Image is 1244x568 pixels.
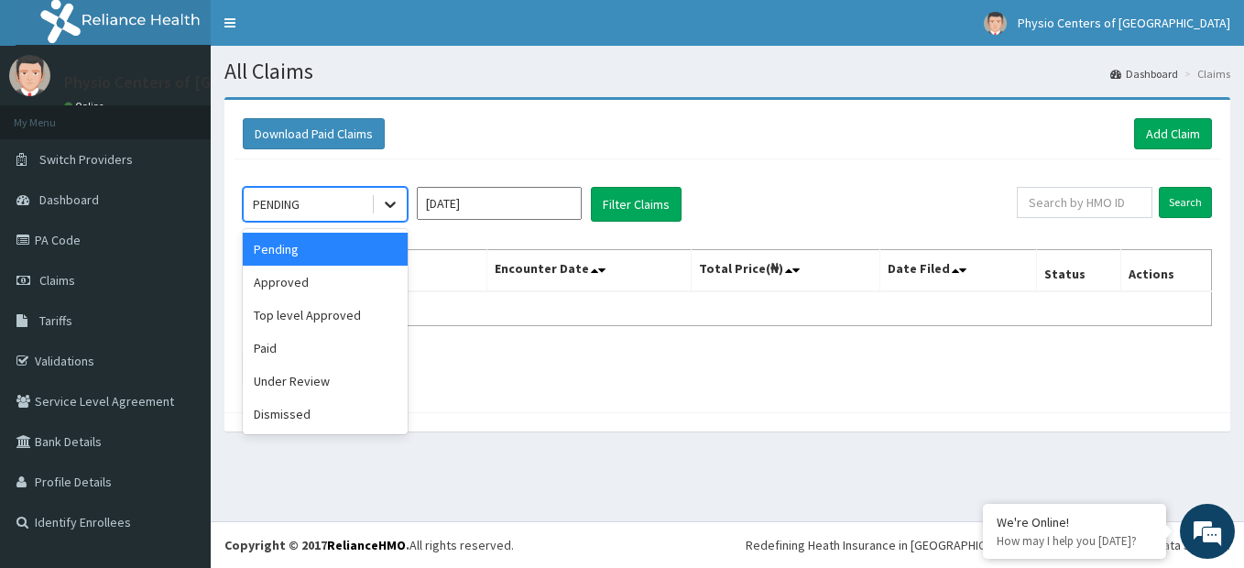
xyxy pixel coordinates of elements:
th: Encounter Date [487,250,692,292]
img: User Image [984,12,1007,35]
span: Switch Providers [39,151,133,168]
div: Approved [243,266,408,299]
footer: All rights reserved. [211,521,1244,568]
th: Date Filed [880,250,1037,292]
input: Search [1159,187,1212,218]
th: Status [1036,250,1120,292]
div: Minimize live chat window [300,9,344,53]
input: Search by HMO ID [1017,187,1152,218]
button: Filter Claims [591,187,682,222]
p: Physio Centers of [GEOGRAPHIC_DATA] [64,74,345,91]
span: Physio Centers of [GEOGRAPHIC_DATA] [1018,15,1230,31]
span: Tariffs [39,312,72,329]
div: Under Review [243,365,408,398]
div: PENDING [253,195,300,213]
img: User Image [9,55,50,96]
img: d_794563401_company_1708531726252_794563401 [34,92,74,137]
input: Select Month and Year [417,187,582,220]
span: Dashboard [39,191,99,208]
a: Online [64,100,108,113]
span: Claims [39,272,75,289]
div: Top level Approved [243,299,408,332]
a: RelianceHMO [327,537,406,553]
div: Paid [243,332,408,365]
li: Claims [1180,66,1230,82]
strong: Copyright © 2017 . [224,537,409,553]
th: Total Price(₦) [691,250,879,292]
div: Redefining Heath Insurance in [GEOGRAPHIC_DATA] using Telemedicine and Data Science! [746,536,1230,554]
div: Chat with us now [95,103,308,126]
p: How may I help you today? [997,533,1152,549]
div: We're Online! [997,514,1152,530]
th: Actions [1120,250,1211,292]
div: Pending [243,233,408,266]
div: Dismissed [243,398,408,431]
a: Dashboard [1110,66,1178,82]
h1: All Claims [224,60,1230,83]
textarea: Type your message and hit 'Enter' [9,376,349,440]
span: We're online! [106,169,253,354]
a: Add Claim [1134,118,1212,149]
button: Download Paid Claims [243,118,385,149]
